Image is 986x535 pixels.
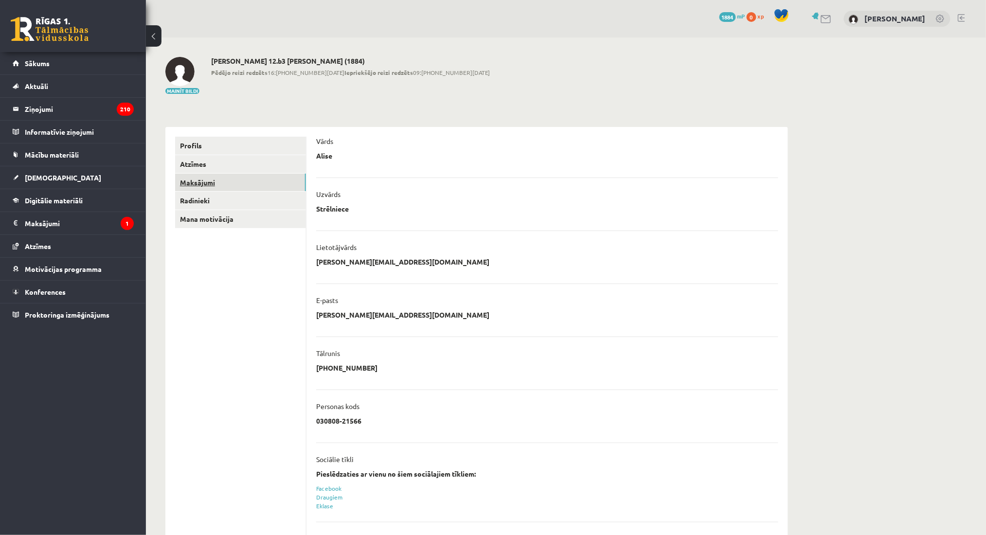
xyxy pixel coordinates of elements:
img: Alise Strēlniece [165,57,195,86]
span: Motivācijas programma [25,265,102,273]
a: Radinieki [175,192,306,210]
span: 16:[PHONE_NUMBER][DATE] 09:[PHONE_NUMBER][DATE] [211,68,490,77]
a: Proktoringa izmēģinājums [13,303,134,326]
p: [PERSON_NAME][EMAIL_ADDRESS][DOMAIN_NAME] [316,310,489,319]
a: Aktuāli [13,75,134,97]
a: Motivācijas programma [13,258,134,280]
span: Sākums [25,59,50,68]
p: Uzvārds [316,190,341,198]
i: 210 [117,103,134,116]
span: 1884 [719,12,736,22]
a: [DEMOGRAPHIC_DATA] [13,166,134,189]
button: Mainīt bildi [165,88,199,94]
a: Mācību materiāli [13,143,134,166]
legend: Ziņojumi [25,98,134,120]
a: Informatīvie ziņojumi [13,121,134,143]
a: Rīgas 1. Tālmācības vidusskola [11,17,89,41]
strong: Pieslēdzaties ar vienu no šiem sociālajiem tīkliem: [316,469,476,478]
a: Eklase [316,502,333,510]
a: [PERSON_NAME] [865,14,926,23]
span: 0 [747,12,756,22]
span: Proktoringa izmēģinājums [25,310,109,319]
b: Pēdējo reizi redzēts [211,69,268,76]
span: mP [737,12,745,20]
legend: Informatīvie ziņojumi [25,121,134,143]
p: [PHONE_NUMBER] [316,363,377,372]
a: Profils [175,137,306,155]
span: Konferences [25,287,66,296]
p: Personas kods [316,402,359,410]
a: 0 xp [747,12,769,20]
a: Atzīmes [175,155,306,173]
span: Mācību materiāli [25,150,79,159]
p: [PERSON_NAME][EMAIL_ADDRESS][DOMAIN_NAME] [316,257,489,266]
p: Sociālie tīkli [316,455,354,464]
a: Konferences [13,281,134,303]
img: Alise Strēlniece [849,15,859,24]
a: Digitālie materiāli [13,189,134,212]
a: Maksājumi [175,174,306,192]
a: Sākums [13,52,134,74]
a: Draugiem [316,493,343,501]
a: Mana motivācija [175,210,306,228]
p: Tālrunis [316,349,340,357]
b: Iepriekšējo reizi redzēts [344,69,413,76]
span: Digitālie materiāli [25,196,83,205]
h2: [PERSON_NAME] 12.b3 [PERSON_NAME] (1884) [211,57,490,65]
span: [DEMOGRAPHIC_DATA] [25,173,101,182]
span: Aktuāli [25,82,48,90]
a: Atzīmes [13,235,134,257]
a: 1884 mP [719,12,745,20]
a: Maksājumi1 [13,212,134,234]
p: Strēlniece [316,204,349,213]
p: Lietotājvārds [316,243,357,251]
p: Vārds [316,137,333,145]
p: E-pasts [316,296,338,304]
p: Alise [316,151,332,160]
a: Ziņojumi210 [13,98,134,120]
p: 030808-21566 [316,416,361,425]
span: Atzīmes [25,242,51,250]
a: Facebook [316,484,341,492]
i: 1 [121,217,134,230]
legend: Maksājumi [25,212,134,234]
span: xp [758,12,764,20]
